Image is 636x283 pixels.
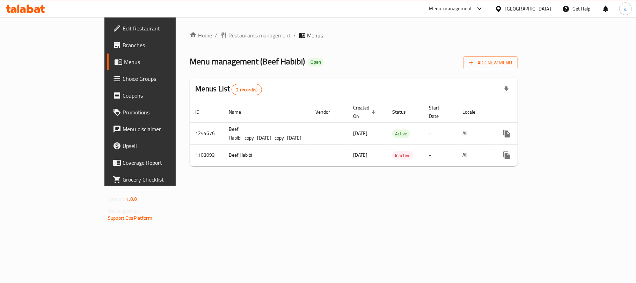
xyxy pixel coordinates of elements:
span: [DATE] [353,129,367,138]
span: 1.0.0 [126,194,137,204]
table: enhanced table [190,101,571,166]
span: Coupons [123,91,205,100]
span: Created On [353,104,378,120]
div: Menu-management [429,5,472,13]
li: / [215,31,217,40]
a: Branches [107,37,211,54]
button: more [498,125,515,142]
button: Add New Menu [463,56,518,69]
h2: Menus List [195,84,262,95]
td: Beef Habibi [223,144,310,166]
button: Change Status [515,125,532,142]
span: [DATE] [353,150,367,160]
a: Coupons [107,87,211,104]
span: Locale [462,108,484,116]
div: Active [392,129,410,138]
span: Branches [123,41,205,49]
td: - [423,122,457,144]
span: ID [195,108,209,116]
td: Beef Habibi_copy_[DATE]_copy_[DATE] [223,122,310,144]
span: Get support on: [108,206,140,215]
td: - [423,144,457,166]
span: Menu disclaimer [123,125,205,133]
span: Active [392,130,410,138]
a: Upsell [107,137,211,154]
span: Vendor [315,108,339,116]
div: [GEOGRAPHIC_DATA] [505,5,551,13]
a: Coverage Report [107,154,211,171]
span: Open [308,59,324,65]
a: Choice Groups [107,70,211,87]
span: Version: [108,194,125,204]
nav: breadcrumb [190,31,518,40]
span: Status [392,108,415,116]
span: Edit Restaurant [123,24,205,33]
div: Open [308,58,324,66]
span: Restaurants management [228,31,291,40]
div: Export file [498,81,515,98]
span: Promotions [123,108,205,116]
span: Coverage Report [123,158,205,167]
span: Add New Menu [469,58,512,67]
button: Change Status [515,147,532,164]
span: 2 record(s) [232,86,262,93]
a: Support.OpsPlatform [108,213,152,222]
a: Menu disclaimer [107,121,211,137]
span: Name [229,108,250,116]
span: Start Date [429,104,448,120]
span: Upsell [123,142,205,150]
td: All [457,144,493,166]
button: more [498,147,515,164]
a: Promotions [107,104,211,121]
span: Grocery Checklist [123,175,205,184]
span: Choice Groups [123,75,205,83]
a: Edit Restaurant [107,20,211,37]
th: Actions [493,101,571,123]
td: All [457,122,493,144]
span: Menus [124,58,205,66]
a: Menus [107,54,211,70]
a: Restaurants management [220,31,291,40]
li: / [293,31,296,40]
a: Grocery Checklist [107,171,211,188]
span: a [624,5,627,13]
div: Total records count [232,84,262,95]
span: Menu management ( Beef Habibi ) [190,54,305,69]
span: Menus [307,31,323,40]
span: Inactive [392,151,413,160]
